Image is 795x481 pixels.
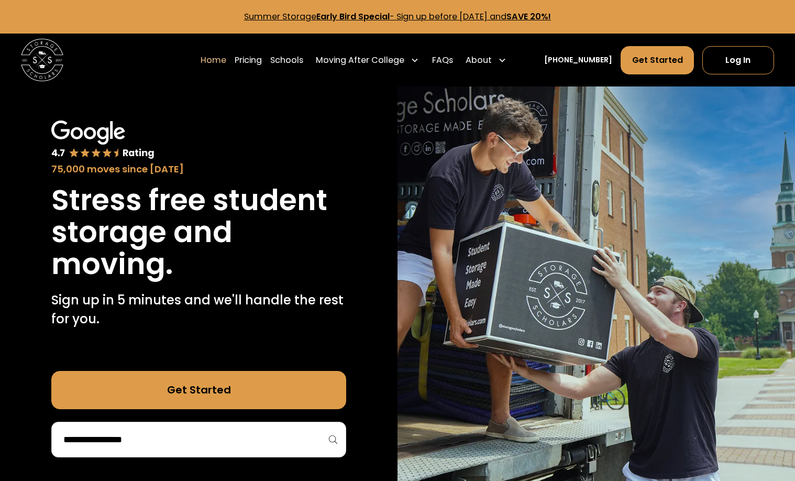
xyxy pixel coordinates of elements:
div: Moving After College [312,46,423,75]
div: About [461,46,511,75]
a: Pricing [235,46,262,75]
p: Sign up in 5 minutes and we'll handle the rest for you. [51,291,347,329]
a: Summer StorageEarly Bird Special- Sign up before [DATE] andSAVE 20%! [244,10,551,23]
a: Home [201,46,226,75]
a: Get Started [51,371,347,409]
div: Moving After College [316,54,404,67]
a: [PHONE_NUMBER] [544,54,612,65]
a: Schools [270,46,303,75]
h1: Stress free student storage and moving. [51,184,347,280]
div: 75,000 moves since [DATE] [51,162,347,176]
strong: Early Bird Special [316,10,390,23]
a: FAQs [432,46,453,75]
img: Google 4.7 star rating [51,121,154,160]
strong: SAVE 20%! [506,10,551,23]
a: Get Started [621,46,693,74]
a: Log In [702,46,774,74]
img: Storage Scholars main logo [21,39,63,81]
div: About [466,54,492,67]
a: home [21,39,63,81]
